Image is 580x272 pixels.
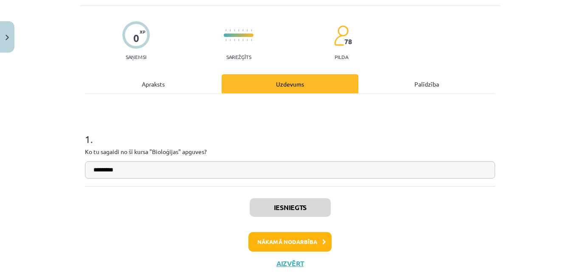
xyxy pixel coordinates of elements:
[242,29,243,31] img: icon-short-line-57e1e144782c952c97e751825c79c345078a6d821885a25fce030b3d8c18986b.svg
[238,39,239,41] img: icon-short-line-57e1e144782c952c97e751825c79c345078a6d821885a25fce030b3d8c18986b.svg
[251,39,252,41] img: icon-short-line-57e1e144782c952c97e751825c79c345078a6d821885a25fce030b3d8c18986b.svg
[247,29,248,31] img: icon-short-line-57e1e144782c952c97e751825c79c345078a6d821885a25fce030b3d8c18986b.svg
[247,39,248,41] img: icon-short-line-57e1e144782c952c97e751825c79c345078a6d821885a25fce030b3d8c18986b.svg
[140,29,145,34] span: XP
[234,39,235,41] img: icon-short-line-57e1e144782c952c97e751825c79c345078a6d821885a25fce030b3d8c18986b.svg
[226,54,251,60] p: Sarežģīts
[122,54,150,60] p: Saņemsi
[230,39,231,41] img: icon-short-line-57e1e144782c952c97e751825c79c345078a6d821885a25fce030b3d8c18986b.svg
[85,147,495,156] p: Ko tu sagaidi no šī kursa "Bioloģijas" apguves?
[335,54,348,60] p: pilda
[251,29,252,31] img: icon-short-line-57e1e144782c952c97e751825c79c345078a6d821885a25fce030b3d8c18986b.svg
[133,32,139,44] div: 0
[248,232,332,252] button: Nākamā nodarbība
[230,29,231,31] img: icon-short-line-57e1e144782c952c97e751825c79c345078a6d821885a25fce030b3d8c18986b.svg
[234,29,235,31] img: icon-short-line-57e1e144782c952c97e751825c79c345078a6d821885a25fce030b3d8c18986b.svg
[85,118,495,145] h1: 1 .
[274,259,306,268] button: Aizvērt
[238,29,239,31] img: icon-short-line-57e1e144782c952c97e751825c79c345078a6d821885a25fce030b3d8c18986b.svg
[222,74,358,93] div: Uzdevums
[358,74,495,93] div: Palīdzība
[6,35,9,40] img: icon-close-lesson-0947bae3869378f0d4975bcd49f059093ad1ed9edebbc8119c70593378902aed.svg
[85,74,222,93] div: Apraksts
[344,38,352,45] span: 78
[250,198,331,217] button: Iesniegts
[242,39,243,41] img: icon-short-line-57e1e144782c952c97e751825c79c345078a6d821885a25fce030b3d8c18986b.svg
[334,25,349,46] img: students-c634bb4e5e11cddfef0936a35e636f08e4e9abd3cc4e673bd6f9a4125e45ecb1.svg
